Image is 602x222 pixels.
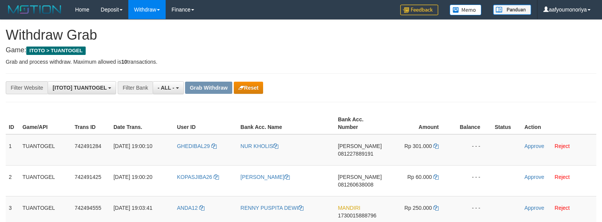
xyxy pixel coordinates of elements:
[153,81,184,94] button: - ALL -
[338,143,382,149] span: [PERSON_NAME]
[110,113,174,134] th: Date Trans.
[555,143,570,149] a: Reject
[6,4,64,15] img: MOTION_logo.png
[241,174,290,180] a: [PERSON_NAME]
[177,205,198,211] span: ANDA12
[404,143,432,149] span: Rp 301.000
[433,143,439,149] a: Copy 301000 to clipboard
[555,174,570,180] a: Reject
[19,134,72,166] td: TUANTOGEL
[555,205,570,211] a: Reject
[118,81,153,94] div: Filter Bank
[6,81,48,94] div: Filter Website
[338,205,360,211] span: MANDIRI
[75,174,101,180] span: 742491425
[238,113,335,134] th: Bank Acc. Name
[75,143,101,149] span: 742491284
[113,174,152,180] span: [DATE] 19:00:20
[158,85,174,91] span: - ALL -
[113,143,152,149] span: [DATE] 19:00:10
[185,82,232,94] button: Grab Withdraw
[6,58,596,66] p: Grab and process withdraw. Maximum allowed is transactions.
[6,47,596,54] h4: Game:
[450,113,492,134] th: Balance
[177,143,210,149] span: GHEDIBAL29
[177,174,212,180] span: KOPASJIBA26
[450,165,492,196] td: - - -
[433,174,439,180] a: Copy 60000 to clipboard
[6,134,19,166] td: 1
[234,82,263,94] button: Reset
[338,151,373,157] span: Copy 081227889191 to clipboard
[75,205,101,211] span: 742494555
[241,143,279,149] a: NUR KHOLIS
[407,174,432,180] span: Rp 60.000
[19,165,72,196] td: TUANTOGEL
[6,27,596,43] h1: Withdraw Grab
[177,143,217,149] a: GHEDIBAL29
[493,5,531,15] img: panduan.png
[53,85,107,91] span: [ITOTO] TUANTOGEL
[450,5,482,15] img: Button%20Memo.svg
[335,113,388,134] th: Bank Acc. Number
[492,113,521,134] th: Status
[338,174,382,180] span: [PERSON_NAME]
[6,165,19,196] td: 2
[338,212,376,219] span: Copy 1730015888796 to clipboard
[72,113,110,134] th: Trans ID
[26,47,86,55] span: ITOTO > TUANTOGEL
[48,81,116,94] button: [ITOTO] TUANTOGEL
[450,134,492,166] td: - - -
[113,205,152,211] span: [DATE] 19:03:41
[174,113,238,134] th: User ID
[19,113,72,134] th: Game/API
[388,113,450,134] th: Amount
[404,205,432,211] span: Rp 250.000
[524,143,544,149] a: Approve
[177,174,219,180] a: KOPASJIBA26
[400,5,438,15] img: Feedback.jpg
[524,174,544,180] a: Approve
[241,205,303,211] a: RENNY PUSPITA DEWI
[524,205,544,211] a: Approve
[177,205,204,211] a: ANDA12
[433,205,439,211] a: Copy 250000 to clipboard
[6,113,19,134] th: ID
[121,59,127,65] strong: 10
[338,182,373,188] span: Copy 081260638008 to clipboard
[521,113,596,134] th: Action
